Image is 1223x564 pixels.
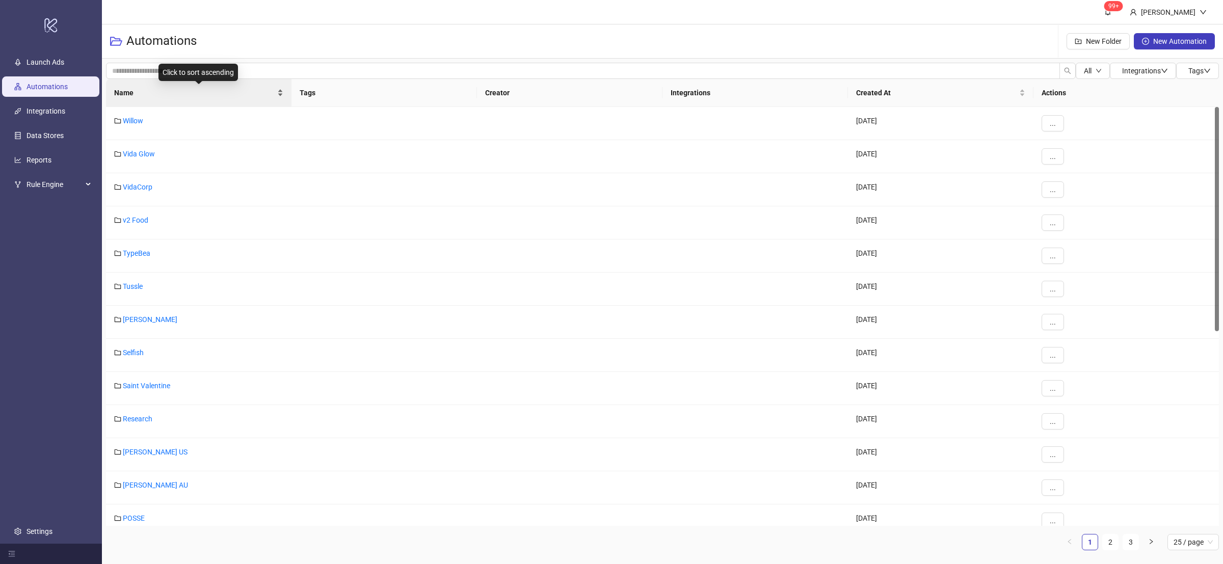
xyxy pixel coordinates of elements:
a: Saint Valentine [123,382,170,390]
a: Research [123,415,152,423]
a: Tussle [123,282,143,290]
span: Name [114,87,275,98]
a: 3 [1123,534,1138,550]
div: [DATE] [848,273,1033,306]
span: folder [114,382,121,389]
a: Data Stores [26,131,64,140]
a: Vida Glow [123,150,155,158]
span: down [1161,67,1168,74]
span: right [1148,539,1154,545]
span: folder [114,481,121,489]
span: search [1064,67,1071,74]
div: [DATE] [848,504,1033,538]
span: All [1084,67,1092,75]
button: ... [1042,181,1064,198]
a: [PERSON_NAME] [123,315,177,324]
span: folder [114,150,121,157]
button: ... [1042,214,1064,231]
span: Tags [1188,67,1211,75]
button: ... [1042,380,1064,396]
div: [DATE] [848,306,1033,339]
div: [DATE] [848,206,1033,239]
button: ... [1042,314,1064,330]
li: Previous Page [1061,534,1078,550]
span: folder [114,217,121,224]
a: Integrations [26,107,65,115]
li: Next Page [1143,534,1159,550]
button: ... [1042,148,1064,165]
span: left [1067,539,1073,545]
button: ... [1042,413,1064,429]
a: Launch Ads [26,58,64,66]
span: down [1200,9,1207,16]
a: 2 [1103,534,1118,550]
span: Rule Engine [26,174,83,195]
span: ... [1050,484,1056,492]
a: Automations [26,83,68,91]
button: ... [1042,115,1064,131]
span: New Automation [1153,37,1207,45]
span: folder [114,117,121,124]
li: 1 [1082,534,1098,550]
li: 2 [1102,534,1119,550]
th: Actions [1033,79,1219,107]
span: folder-open [110,35,122,47]
div: [DATE] [848,471,1033,504]
a: [PERSON_NAME] US [123,448,188,456]
span: folder [114,250,121,257]
button: Alldown [1076,63,1110,79]
div: Click to sort ascending [158,64,238,81]
th: Name [106,79,291,107]
h3: Automations [126,33,197,49]
a: Selfish [123,348,144,357]
a: v2 Food [123,216,148,224]
a: 1 [1082,534,1098,550]
span: ... [1050,384,1056,392]
span: ... [1050,119,1056,127]
a: Reports [26,156,51,164]
button: ... [1042,479,1064,496]
button: Integrationsdown [1110,63,1176,79]
div: [DATE] [848,438,1033,471]
th: Integrations [662,79,848,107]
button: ... [1042,248,1064,264]
a: TypeBea [123,249,150,257]
button: New Folder [1067,33,1130,49]
span: New Folder [1086,37,1122,45]
div: [DATE] [848,239,1033,273]
div: [DATE] [848,339,1033,372]
button: ... [1042,446,1064,463]
div: [DATE] [848,173,1033,206]
span: bell [1104,8,1111,15]
a: Settings [26,527,52,535]
span: ... [1050,351,1056,359]
button: ... [1042,513,1064,529]
span: ... [1050,185,1056,194]
span: folder [114,183,121,191]
div: [DATE] [848,140,1033,173]
th: Creator [477,79,662,107]
span: user [1130,9,1137,16]
div: Page Size [1167,534,1219,550]
th: Created At [848,79,1033,107]
span: ... [1050,417,1056,425]
span: ... [1050,318,1056,326]
span: ... [1050,517,1056,525]
a: [PERSON_NAME] AU [123,481,188,489]
span: ... [1050,152,1056,160]
button: left [1061,534,1078,550]
span: folder [114,283,121,290]
a: Willow [123,117,143,125]
button: right [1143,534,1159,550]
button: New Automation [1134,33,1215,49]
li: 3 [1123,534,1139,550]
span: folder [114,448,121,455]
span: 25 / page [1174,534,1213,550]
sup: 1448 [1104,1,1123,11]
div: [DATE] [848,372,1033,405]
span: fork [14,181,21,188]
span: ... [1050,252,1056,260]
span: folder-add [1075,38,1082,45]
a: POSSE [123,514,145,522]
th: Tags [291,79,477,107]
